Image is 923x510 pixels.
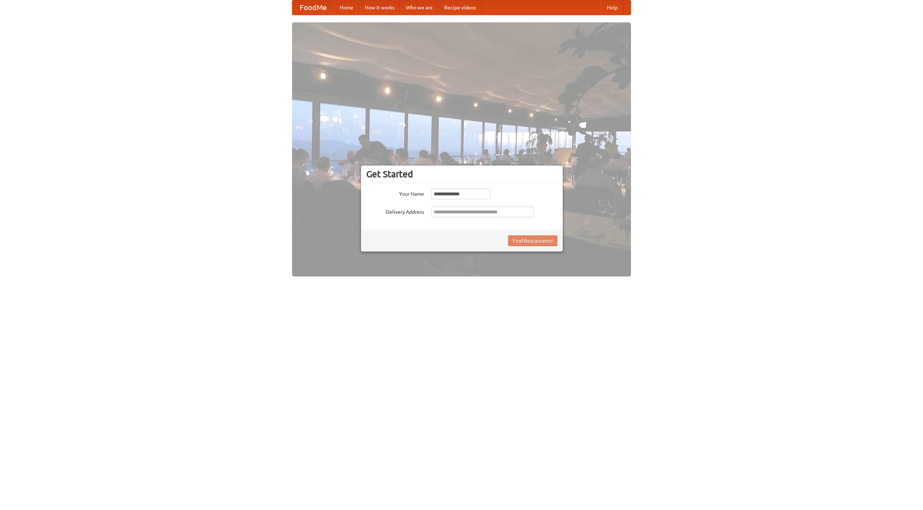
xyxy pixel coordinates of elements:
a: How it works [359,0,400,15]
a: FoodMe [292,0,334,15]
a: Home [334,0,359,15]
a: Help [601,0,623,15]
h3: Get Started [366,169,557,179]
label: Your Name [366,189,424,198]
button: Find Restaurants! [508,235,557,246]
a: Who we are [400,0,438,15]
a: Recipe videos [438,0,482,15]
label: Delivery Address [366,207,424,216]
